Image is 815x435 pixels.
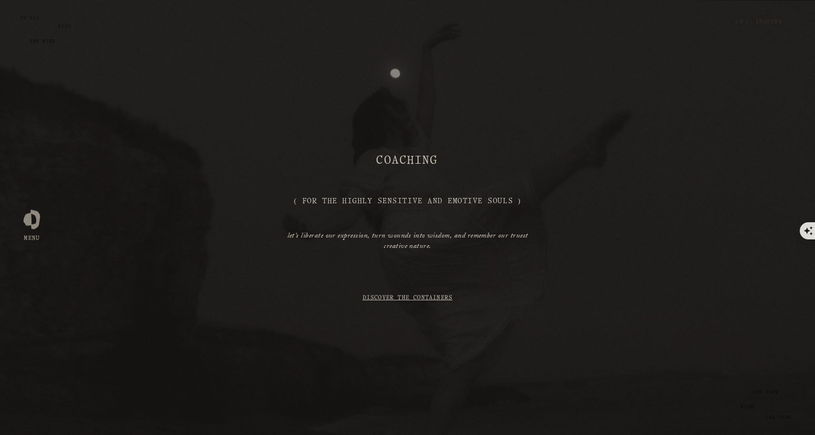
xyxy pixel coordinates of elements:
[376,156,438,166] strong: coaching
[287,230,530,253] em: let’s liberate our expression, turn wounds into wisdom, and remember our truest creative nature.
[363,289,453,307] a: Discover the Containers
[736,19,747,26] a: 0 items in cart
[755,14,783,30] a: Inquire
[745,20,747,24] span: )
[740,20,743,24] span: 0
[736,20,738,24] span: (
[189,197,626,207] h2: ( For the Highly Sensitive and Emotive Souls )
